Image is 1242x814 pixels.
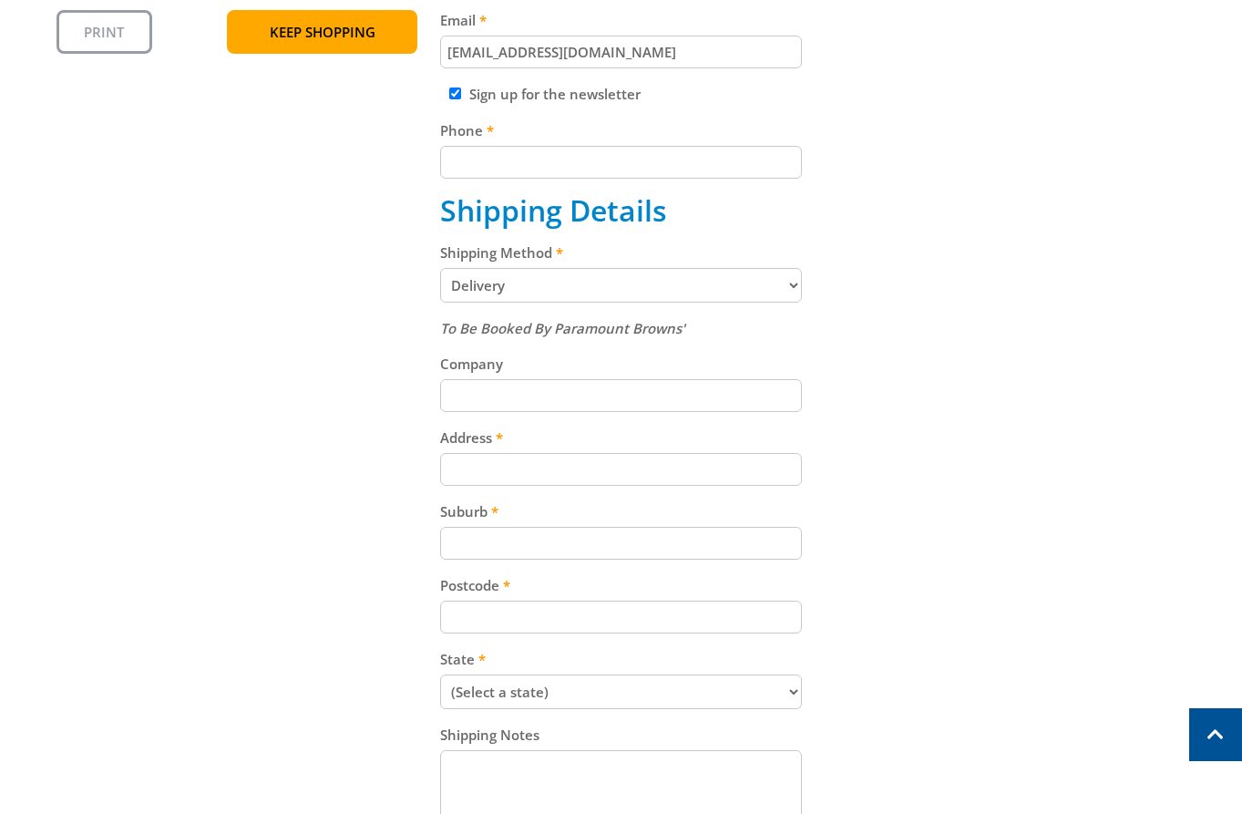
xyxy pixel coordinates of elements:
input: Please enter your address. [440,453,802,486]
select: Please select your state. [440,675,802,709]
label: Email [440,9,802,31]
em: To Be Booked By Paramount Browns' [440,319,685,337]
label: Company [440,353,802,375]
input: Please enter your suburb. [440,527,802,560]
label: Suburb [440,500,802,522]
label: State [440,648,802,670]
label: Shipping Notes [440,724,802,746]
label: Postcode [440,574,802,596]
label: Phone [440,119,802,141]
input: Please enter your email address. [440,36,802,68]
h2: Shipping Details [440,193,802,228]
input: Please enter your postcode. [440,601,802,634]
input: Please enter your telephone number. [440,146,802,179]
select: Please select a shipping method. [440,268,802,303]
label: Shipping Method [440,242,802,263]
label: Address [440,427,802,448]
a: Print [56,10,152,54]
label: Sign up for the newsletter [469,85,641,103]
a: Keep Shopping [227,10,417,54]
